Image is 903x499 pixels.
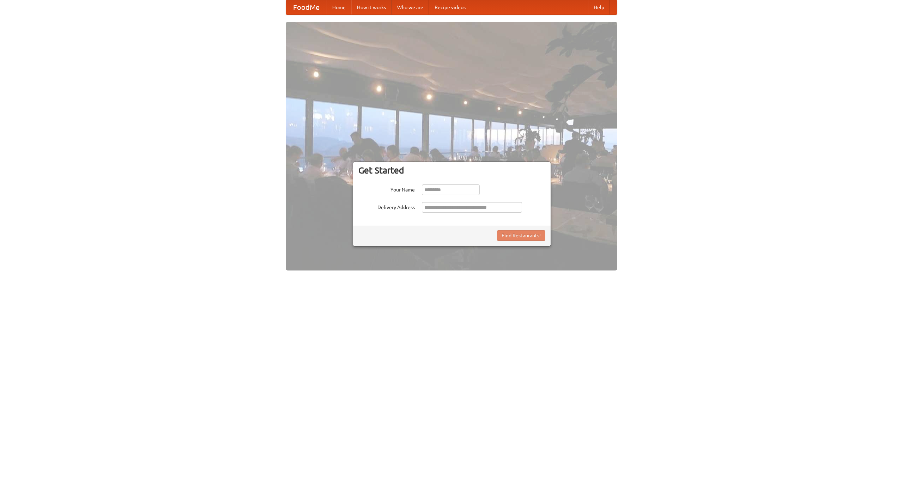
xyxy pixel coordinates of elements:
label: Delivery Address [358,202,415,211]
a: How it works [351,0,392,14]
label: Your Name [358,184,415,193]
a: Home [327,0,351,14]
button: Find Restaurants! [497,230,545,241]
a: Who we are [392,0,429,14]
h3: Get Started [358,165,545,176]
a: Help [588,0,610,14]
a: FoodMe [286,0,327,14]
a: Recipe videos [429,0,471,14]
